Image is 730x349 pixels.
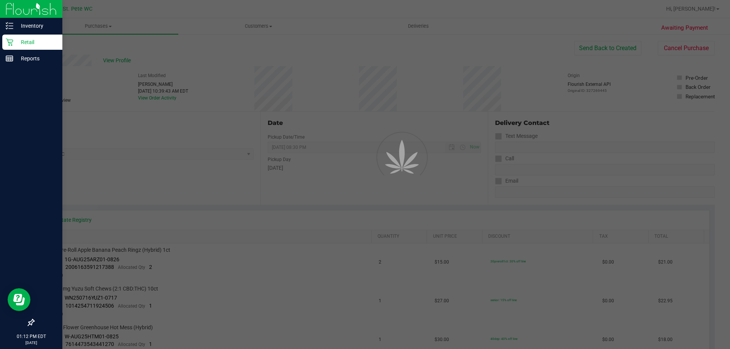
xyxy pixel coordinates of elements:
inline-svg: Inventory [6,22,13,30]
p: Retail [13,38,59,47]
p: [DATE] [3,340,59,346]
iframe: Resource center [8,288,30,311]
p: 01:12 PM EDT [3,333,59,340]
p: Reports [13,54,59,63]
p: Inventory [13,21,59,30]
inline-svg: Retail [6,38,13,46]
inline-svg: Reports [6,55,13,62]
